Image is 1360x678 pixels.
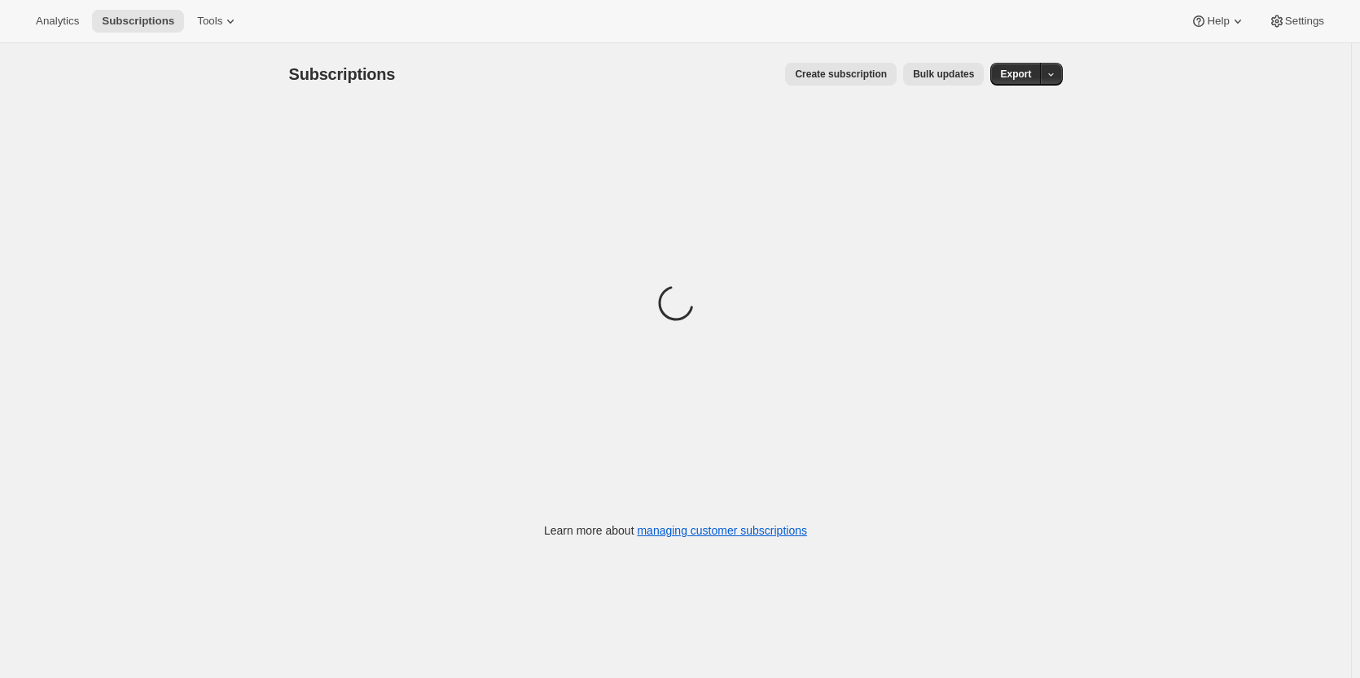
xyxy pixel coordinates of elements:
[913,68,974,81] span: Bulk updates
[903,63,984,86] button: Bulk updates
[187,10,248,33] button: Tools
[26,10,89,33] button: Analytics
[197,15,222,28] span: Tools
[1181,10,1255,33] button: Help
[289,65,396,83] span: Subscriptions
[785,63,897,86] button: Create subscription
[1207,15,1229,28] span: Help
[92,10,184,33] button: Subscriptions
[990,63,1041,86] button: Export
[637,524,807,537] a: managing customer subscriptions
[1285,15,1324,28] span: Settings
[1259,10,1334,33] button: Settings
[544,522,807,539] p: Learn more about
[1000,68,1031,81] span: Export
[36,15,79,28] span: Analytics
[795,68,887,81] span: Create subscription
[102,15,174,28] span: Subscriptions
